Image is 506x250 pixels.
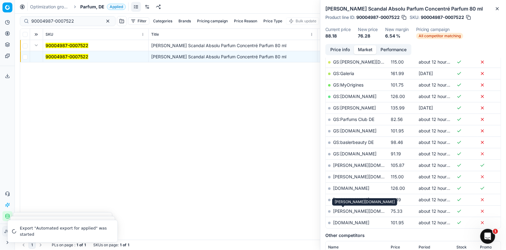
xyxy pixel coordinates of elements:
[391,163,404,168] span: 105.87
[419,105,433,110] span: [DATE]
[333,208,405,214] a: [PERSON_NAME][DOMAIN_NAME]
[391,220,404,225] span: 101.95
[391,208,403,214] span: 75.33
[84,243,86,248] strong: 1
[151,54,286,59] span: [PERSON_NAME] Scandal Absolu Parfum Concentré Parfum 80 ml
[419,71,433,76] span: [DATE]
[421,14,464,20] span: 90004987-0007522
[328,245,339,250] span: Name
[385,33,409,39] dd: 6.54 %
[391,82,403,87] span: 101.75
[31,18,99,24] input: Search by SKU or title
[332,198,397,206] div: [PERSON_NAME][DOMAIN_NAME]
[151,43,286,48] span: [PERSON_NAME] Scandal Absolu Parfum Concentré Parfum 80 ml
[52,243,86,248] div: :
[3,227,12,236] span: JW
[416,27,463,32] dt: Pricing campaign
[333,128,376,133] a: GS:[DOMAIN_NAME]
[33,31,40,38] button: Expand all
[391,174,404,179] span: 115.00
[391,197,401,202] span: 91.19
[410,15,420,20] span: SKU :
[333,163,405,168] a: [PERSON_NAME][DOMAIN_NAME]
[391,105,405,110] span: 135.99
[326,45,354,54] button: Price info
[354,45,376,54] button: Market
[333,185,369,191] a: [DOMAIN_NAME]
[419,128,458,133] span: about 12 hours ago
[419,94,458,99] span: about 12 hours ago
[46,32,53,37] span: SKU
[123,243,126,248] strong: of
[391,151,401,156] span: 91.19
[80,4,126,10] span: Parfum, DEApplied
[120,243,121,248] strong: 1
[391,185,405,191] span: 126.00
[391,94,405,99] span: 126.00
[333,220,369,225] a: [DOMAIN_NAME]
[325,232,501,239] h5: Other competitors
[333,82,363,87] a: GS:MyOrigines
[419,151,458,156] span: about 12 hours ago
[333,197,369,202] a: [DOMAIN_NAME]
[419,59,458,65] span: about 12 hours ago
[107,4,126,10] span: Applied
[37,241,44,249] button: Go to next page
[419,197,458,202] span: about 12 hours ago
[93,243,119,248] span: SKUs on page :
[128,243,129,248] strong: 1
[46,43,88,48] mark: 90004987-0007522
[333,94,376,99] a: GS:[DOMAIN_NAME]
[128,17,149,25] button: Filter
[30,4,126,10] nav: breadcrumb
[391,59,404,65] span: 115.00
[419,140,458,145] span: about 12 hours ago
[333,117,374,122] a: GS:Parfums Club DE
[391,245,400,250] span: Price
[33,42,40,49] button: Expand
[356,14,400,20] span: 90004987-0007522
[480,229,495,244] iframe: Intercom live chat
[325,27,350,32] dt: Current price
[419,163,458,168] span: about 12 hours ago
[2,226,12,236] button: JW
[419,82,458,87] span: about 12 hours ago
[46,54,88,59] mark: 90004987-0007522
[358,27,378,32] dt: New price
[391,140,403,145] span: 98.46
[20,241,27,249] button: Go to previous page
[493,229,498,234] span: 1
[376,45,411,54] button: Performance
[419,185,458,191] span: about 12 hours ago
[261,17,285,25] button: Price Type
[151,17,175,25] button: Categories
[358,33,378,39] dd: 76.28
[419,220,458,225] span: about 12 hours ago
[195,17,230,25] button: Pricing campaign
[79,243,83,248] strong: of
[231,17,260,25] button: Price Reason
[325,33,350,39] dd: 88.18
[80,4,104,10] span: Parfum, DE
[333,151,376,156] a: GS:[DOMAIN_NAME]
[391,71,404,76] span: 161.99
[77,243,78,248] strong: 1
[286,17,319,25] button: Bulk update
[419,174,458,179] span: about 12 hours ago
[416,33,463,39] span: All competitor matching
[391,117,403,122] span: 82.56
[20,225,110,237] div: Export "Automated export for applied" was started
[52,243,73,248] span: PLs on page
[46,54,88,60] button: 90004987-0007522
[30,4,70,10] a: Optimization groups
[46,42,88,49] button: 90004987-0007522
[325,5,501,12] h2: [PERSON_NAME] Scandal Absolu Parfum Concentré Parfum 80 ml
[385,27,409,32] dt: New margin
[176,17,193,25] button: Brands
[419,117,458,122] span: about 12 hours ago
[151,32,159,37] span: Title
[333,71,354,76] a: GS:Galeria
[419,245,430,250] span: Period
[480,245,492,250] span: Promo
[333,140,374,145] a: GS:baslerbeauty DE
